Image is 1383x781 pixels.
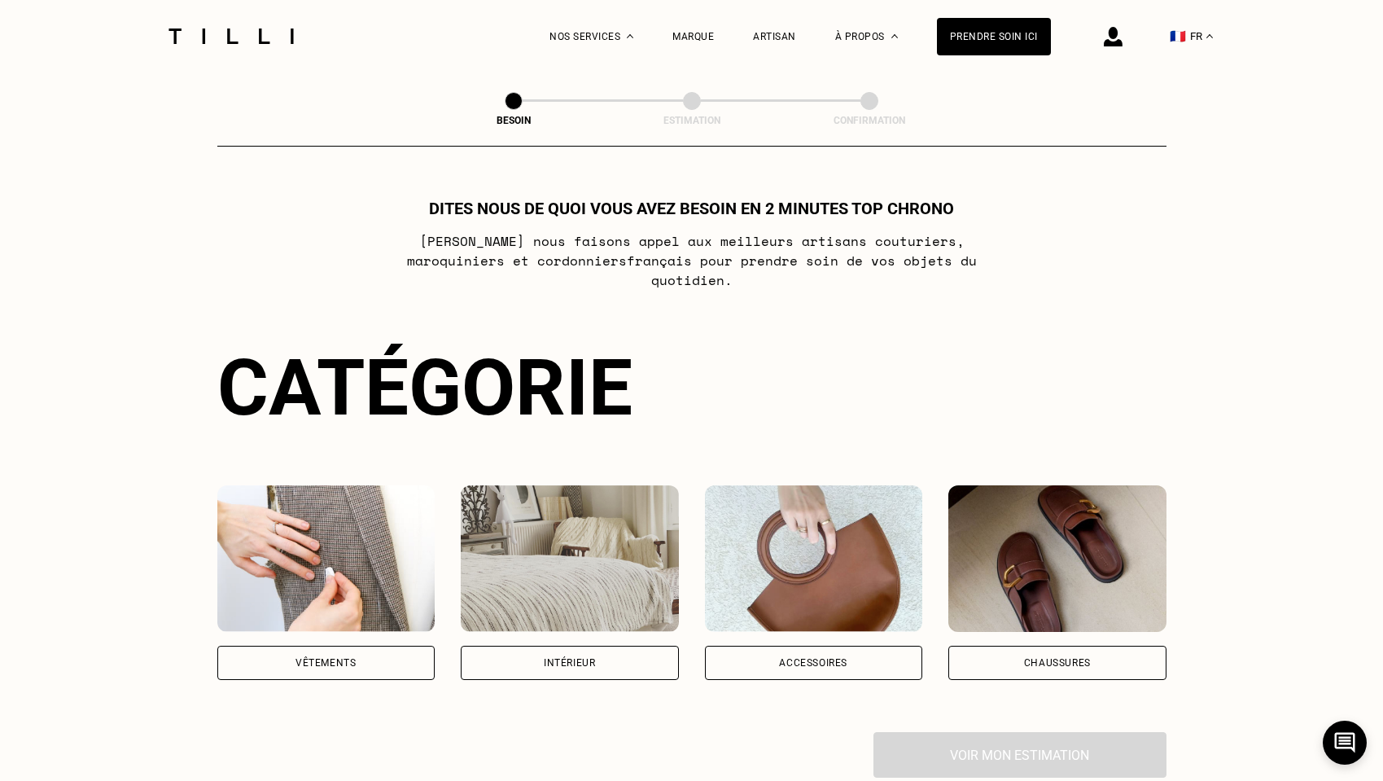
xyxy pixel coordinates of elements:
a: Artisan [753,31,796,42]
img: Logo du service de couturière Tilli [163,29,300,44]
h1: Dites nous de quoi vous avez besoin en 2 minutes top chrono [429,199,954,218]
div: Estimation [611,115,773,126]
div: Intérieur [544,658,595,668]
a: Marque [672,31,714,42]
img: Vêtements [217,485,435,632]
a: Prendre soin ici [937,18,1051,55]
img: menu déroulant [1206,34,1213,38]
img: icône connexion [1104,27,1123,46]
span: 🇫🇷 [1170,29,1186,44]
p: [PERSON_NAME] nous faisons appel aux meilleurs artisans couturiers , maroquiniers et cordonniers ... [369,231,1014,290]
div: Confirmation [788,115,951,126]
div: Vêtements [295,658,356,668]
img: Chaussures [948,485,1166,632]
div: Accessoires [779,658,847,668]
img: Accessoires [705,485,923,632]
img: Menu déroulant [627,34,633,38]
div: Catégorie [217,342,1166,433]
img: Intérieur [461,485,679,632]
div: Besoin [432,115,595,126]
div: Chaussures [1024,658,1091,668]
img: Menu déroulant à propos [891,34,898,38]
